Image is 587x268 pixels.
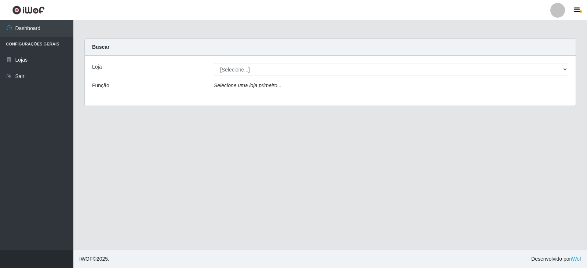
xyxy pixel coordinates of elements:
[92,63,102,71] label: Loja
[79,255,109,263] span: © 2025 .
[571,256,581,262] a: iWof
[92,82,109,89] label: Função
[531,255,581,263] span: Desenvolvido por
[92,44,109,50] strong: Buscar
[214,82,281,88] i: Selecione uma loja primeiro...
[79,256,93,262] span: IWOF
[12,5,45,15] img: CoreUI Logo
